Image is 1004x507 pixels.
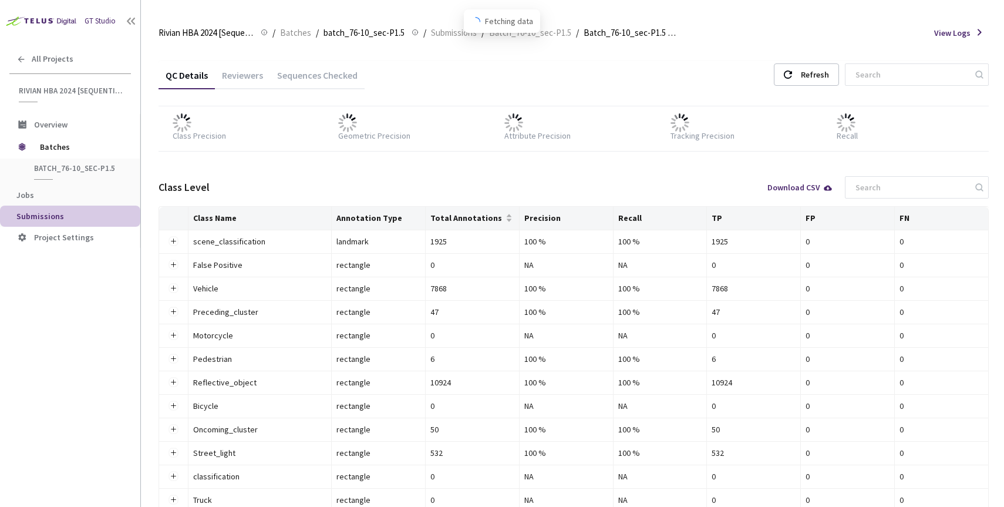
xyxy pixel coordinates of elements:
[430,282,514,295] div: 7868
[16,190,34,200] span: Jobs
[278,26,314,39] a: Batches
[470,16,481,28] span: loading
[934,27,971,39] span: View Logs
[430,493,514,506] div: 0
[671,113,689,132] img: loader.gif
[85,16,116,27] div: GT Studio
[336,329,420,342] div: rectangle
[712,423,796,436] div: 50
[430,258,514,271] div: 0
[169,472,178,481] button: Expand row
[430,423,514,436] div: 50
[338,113,357,132] img: loader.gif
[316,26,319,40] li: /
[336,470,420,483] div: rectangle
[712,446,796,459] div: 532
[806,423,890,436] div: 0
[767,183,833,192] div: Download CSV
[193,376,322,389] div: Reflective_object
[34,119,68,130] span: Overview
[431,26,477,40] span: Submissions
[336,352,420,365] div: rectangle
[485,15,533,28] span: Fetching data
[618,282,702,295] div: 100 %
[806,470,890,483] div: 0
[524,470,608,483] div: NA
[336,235,420,248] div: landmark
[169,425,178,434] button: Expand row
[899,282,983,295] div: 0
[895,207,989,230] th: FN
[806,446,890,459] div: 0
[272,26,275,40] li: /
[336,258,420,271] div: rectangle
[837,113,855,132] img: loader.gif
[899,235,983,248] div: 0
[712,235,796,248] div: 1925
[712,493,796,506] div: 0
[712,470,796,483] div: 0
[712,329,796,342] div: 0
[169,307,178,317] button: Expand row
[159,69,215,89] div: QC Details
[712,399,796,412] div: 0
[899,423,983,436] div: 0
[524,352,608,365] div: 100 %
[169,331,178,340] button: Expand row
[524,423,608,436] div: 100 %
[430,376,514,389] div: 10924
[712,258,796,271] div: 0
[504,113,523,132] img: loader.gif
[848,177,973,198] input: Search
[614,207,707,230] th: Recall
[32,54,73,64] span: All Projects
[899,376,983,389] div: 0
[848,64,973,85] input: Search
[169,401,178,411] button: Expand row
[618,423,702,436] div: 100 %
[193,446,322,459] div: Street_light
[169,284,178,293] button: Expand row
[169,448,178,458] button: Expand row
[504,130,571,142] div: Attribute Precision
[336,446,420,459] div: rectangle
[576,26,579,40] li: /
[899,446,983,459] div: 0
[336,282,420,295] div: rectangle
[801,64,829,85] div: Refresh
[618,376,702,389] div: 100 %
[806,376,890,389] div: 0
[712,376,796,389] div: 10924
[618,399,702,412] div: NA
[806,235,890,248] div: 0
[712,305,796,318] div: 47
[173,130,226,142] div: Class Precision
[524,399,608,412] div: NA
[837,130,858,142] div: Recall
[332,207,426,230] th: Annotation Type
[899,329,983,342] div: 0
[524,258,608,271] div: NA
[34,232,94,243] span: Project Settings
[806,493,890,506] div: 0
[336,399,420,412] div: rectangle
[618,493,702,506] div: NA
[430,305,514,318] div: 47
[215,69,270,89] div: Reviewers
[584,26,679,40] span: Batch_76-10_sec-P1.5 QC - [DATE]
[430,470,514,483] div: 0
[280,26,311,40] span: Batches
[806,305,890,318] div: 0
[336,423,420,436] div: rectangle
[520,207,614,230] th: Precision
[40,135,120,159] span: Batches
[430,399,514,412] div: 0
[193,493,322,506] div: Truck
[524,446,608,459] div: 100 %
[618,329,702,342] div: NA
[430,352,514,365] div: 6
[173,113,191,132] img: loader.gif
[712,352,796,365] div: 6
[336,305,420,318] div: rectangle
[618,352,702,365] div: 100 %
